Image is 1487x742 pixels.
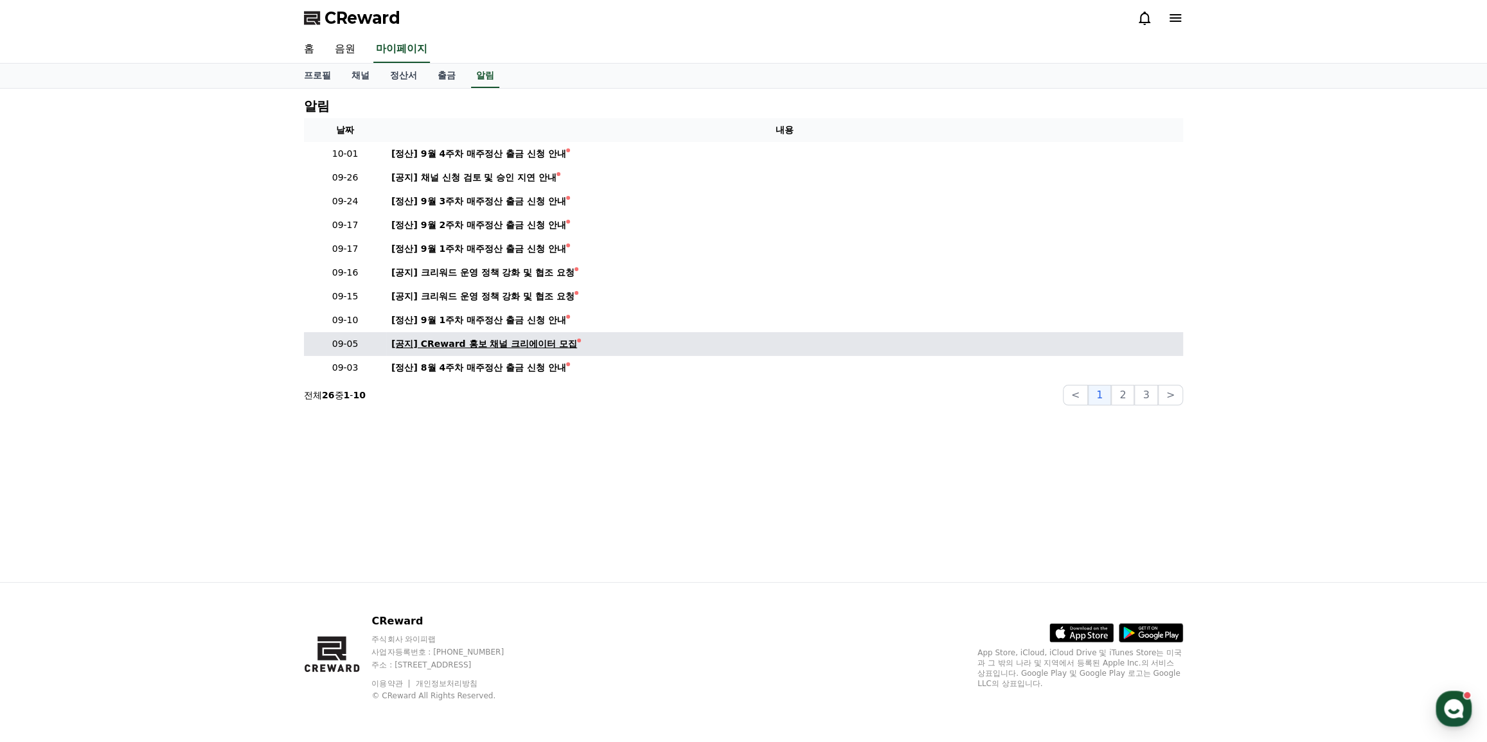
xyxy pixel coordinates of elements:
[4,407,85,439] a: 홈
[391,195,566,208] div: [정산] 9월 3주차 매주정산 출금 신청 안내
[40,427,48,437] span: 홈
[294,36,325,63] a: 홈
[391,147,566,161] div: [정산] 9월 4주차 매주정산 출금 신청 안내
[1063,385,1088,405] button: <
[371,691,528,701] p: © CReward All Rights Reserved.
[386,118,1183,142] th: 내용
[373,36,430,63] a: 마이페이지
[391,218,1178,232] a: [정산] 9월 2주차 매주정산 출금 신청 안내
[391,171,557,184] div: [공지] 채널 신청 검토 및 승인 지연 안내
[371,679,412,688] a: 이용약관
[391,242,566,256] div: [정산] 9월 1주차 매주정산 출금 신청 안내
[391,337,1178,351] a: [공지] CReward 홍보 채널 크리에이터 모집
[471,64,499,88] a: 알림
[391,361,1178,375] a: [정산] 8월 4주차 매주정산 출금 신청 안내
[391,171,1178,184] a: [공지] 채널 신청 검토 및 승인 지연 안내
[1134,385,1157,405] button: 3
[309,314,381,327] p: 09-10
[309,266,381,279] p: 09-16
[391,266,574,279] div: [공지] 크리워드 운영 정책 강화 및 협조 요청
[309,218,381,232] p: 09-17
[977,648,1183,689] p: App Store, iCloud, iCloud Drive 및 iTunes Store는 미국과 그 밖의 나라 및 지역에서 등록된 Apple Inc.의 서비스 상표입니다. Goo...
[1088,385,1111,405] button: 1
[325,8,400,28] span: CReward
[391,337,577,351] div: [공지] CReward 홍보 채널 크리에이터 모집
[309,290,381,303] p: 09-15
[371,647,528,657] p: 사업자등록번호 : [PHONE_NUMBER]
[391,314,566,327] div: [정산] 9월 1주차 매주정산 출금 신청 안내
[304,8,400,28] a: CReward
[391,242,1178,256] a: [정산] 9월 1주차 매주정산 출금 신청 안내
[118,427,133,437] span: 대화
[304,99,330,113] h4: 알림
[309,361,381,375] p: 09-03
[309,147,381,161] p: 10-01
[371,634,528,644] p: 주식회사 와이피랩
[371,614,528,629] p: CReward
[199,427,214,437] span: 설정
[322,390,334,400] strong: 26
[309,242,381,256] p: 09-17
[427,64,466,88] a: 출금
[325,36,366,63] a: 음원
[391,218,566,232] div: [정산] 9월 2주차 매주정산 출금 신청 안내
[353,390,365,400] strong: 10
[309,195,381,208] p: 09-24
[391,147,1178,161] a: [정산] 9월 4주차 매주정산 출금 신청 안내
[391,361,566,375] div: [정산] 8월 4주차 매주정산 출금 신청 안내
[166,407,247,439] a: 설정
[341,64,380,88] a: 채널
[294,64,341,88] a: 프로필
[85,407,166,439] a: 대화
[371,660,528,670] p: 주소 : [STREET_ADDRESS]
[391,290,574,303] div: [공지] 크리워드 운영 정책 강화 및 협조 요청
[1111,385,1134,405] button: 2
[304,118,386,142] th: 날짜
[1158,385,1183,405] button: >
[343,390,350,400] strong: 1
[391,290,1178,303] a: [공지] 크리워드 운영 정책 강화 및 협조 요청
[380,64,427,88] a: 정산서
[391,314,1178,327] a: [정산] 9월 1주차 매주정산 출금 신청 안내
[309,171,381,184] p: 09-26
[304,389,366,402] p: 전체 중 -
[416,679,477,688] a: 개인정보처리방침
[391,266,1178,279] a: [공지] 크리워드 운영 정책 강화 및 협조 요청
[391,195,1178,208] a: [정산] 9월 3주차 매주정산 출금 신청 안내
[309,337,381,351] p: 09-05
